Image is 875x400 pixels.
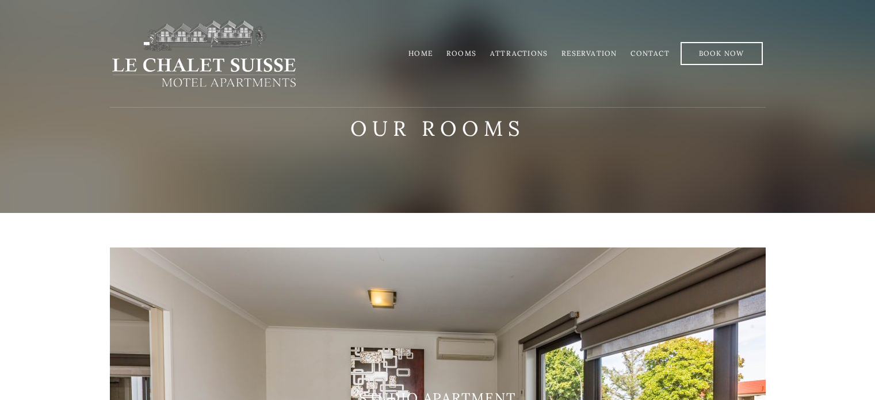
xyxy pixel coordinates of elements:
img: lechaletsuisse [110,19,298,88]
a: Rooms [446,49,476,58]
a: Attractions [490,49,548,58]
a: Reservation [561,49,617,58]
a: Contact [631,49,669,58]
a: Home [408,49,433,58]
a: Book Now [681,42,763,65]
